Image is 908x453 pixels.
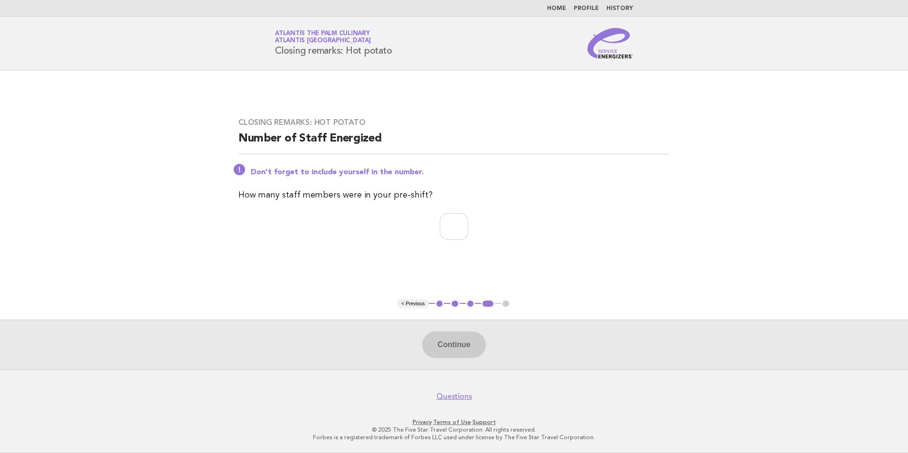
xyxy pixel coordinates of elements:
[473,419,496,425] a: Support
[547,6,566,11] a: Home
[251,168,670,177] p: Don't forget to include yourself in the number.
[238,118,670,127] h3: Closing remarks: Hot potato
[435,299,445,309] button: 1
[433,419,471,425] a: Terms of Use
[275,30,371,44] a: Atlantis The Palm CulinaryAtlantis [GEOGRAPHIC_DATA]
[163,418,745,426] p: · ·
[163,426,745,434] p: © 2025 The Five Star Travel Corporation. All rights reserved.
[163,434,745,441] p: Forbes is a registered trademark of Forbes LLC used under license by The Five Star Travel Corpora...
[606,6,633,11] a: History
[238,189,670,202] p: How many staff members were in your pre-shift?
[275,31,392,56] h1: Closing remarks: Hot potato
[436,392,472,401] a: Questions
[275,38,371,44] span: Atlantis [GEOGRAPHIC_DATA]
[238,131,670,154] h2: Number of Staff Energized
[574,6,599,11] a: Profile
[481,299,495,309] button: 4
[397,299,428,309] button: < Previous
[413,419,432,425] a: Privacy
[466,299,475,309] button: 3
[587,28,633,58] img: Service Energizers
[450,299,460,309] button: 2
